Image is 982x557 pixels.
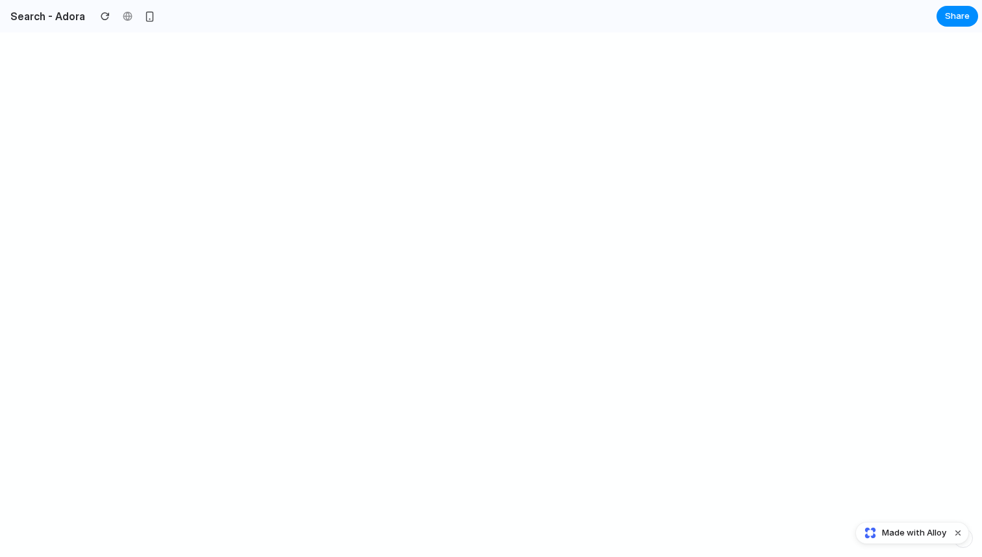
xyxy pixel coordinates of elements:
a: Made with Alloy [856,526,948,539]
span: Made with Alloy [882,526,946,539]
h2: Search - Adora [5,8,85,24]
button: Share [937,6,978,27]
span: Share [945,10,970,23]
button: Dismiss watermark [950,525,966,541]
